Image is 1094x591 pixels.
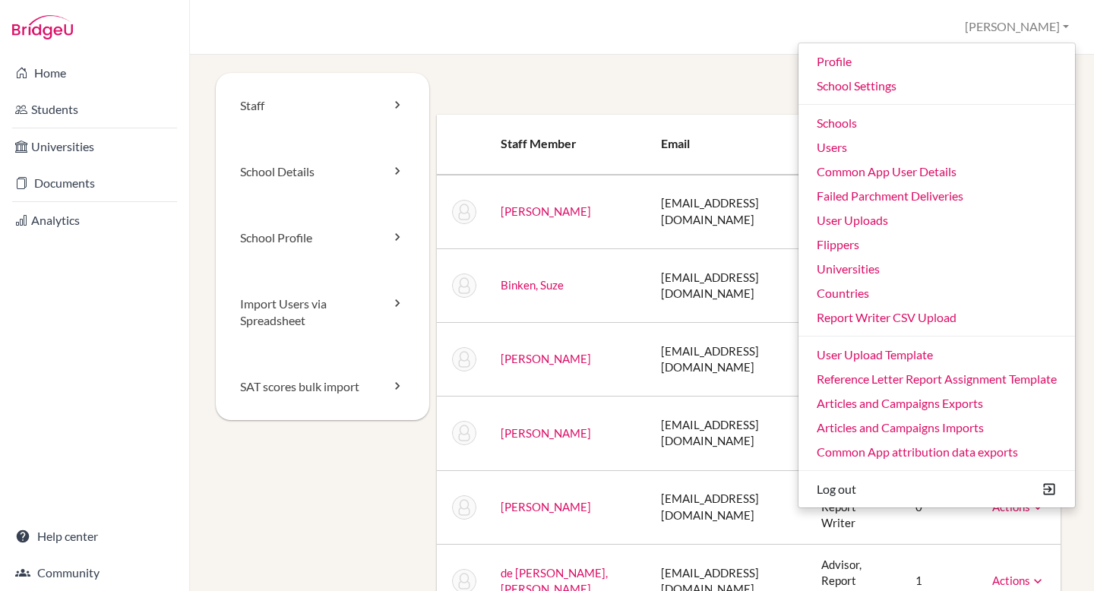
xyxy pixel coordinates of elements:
[798,281,1075,305] a: Countries
[958,13,1076,41] button: [PERSON_NAME]
[798,416,1075,440] a: Articles and Campaigns Imports
[798,391,1075,416] a: Articles and Campaigns Exports
[798,208,1075,232] a: User Uploads
[216,354,429,420] a: SAT scores bulk import
[798,367,1075,391] a: Reference Letter Report Assignment Template
[798,135,1075,160] a: Users
[649,248,809,322] td: [EMAIL_ADDRESS][DOMAIN_NAME]
[798,184,1075,208] a: Failed Parchment Deliveries
[798,343,1075,367] a: User Upload Template
[452,347,476,371] img: (Archived) Heather Bishop
[649,115,809,175] th: Email
[649,470,809,544] td: [EMAIL_ADDRESS][DOMAIN_NAME]
[992,574,1045,587] a: Actions
[798,43,1076,508] ul: [PERSON_NAME]
[3,58,186,88] a: Home
[452,273,476,298] img: (Archived) Suze Binken
[3,131,186,162] a: Universities
[216,139,429,205] a: School Details
[798,232,1075,257] a: Flippers
[501,426,591,440] a: [PERSON_NAME]
[452,200,476,224] img: (Archived) Ross Benbrook
[12,15,73,40] img: Bridge-U
[216,73,429,139] a: Staff
[649,397,809,470] td: [EMAIL_ADDRESS][DOMAIN_NAME]
[649,175,809,249] td: [EMAIL_ADDRESS][DOMAIN_NAME]
[798,49,1075,74] a: Profile
[501,500,591,514] a: [PERSON_NAME]
[798,477,1075,501] button: Log out
[798,160,1075,184] a: Common App User Details
[3,558,186,588] a: Community
[3,521,186,551] a: Help center
[501,352,591,365] a: [PERSON_NAME]
[452,495,476,520] img: (Archived) Nichole Danser
[3,94,186,125] a: Students
[501,278,564,292] a: Binken, Suze
[3,205,186,235] a: Analytics
[798,74,1075,98] a: School Settings
[489,115,649,175] th: Staff member
[216,205,429,271] a: School Profile
[3,168,186,198] a: Documents
[798,257,1075,281] a: Universities
[501,204,591,218] a: [PERSON_NAME]
[798,111,1075,135] a: Schools
[798,440,1075,464] a: Common App attribution data exports
[649,323,809,397] td: [EMAIL_ADDRESS][DOMAIN_NAME]
[452,421,476,445] img: Colleen Coady
[216,271,429,355] a: Import Users via Spreadsheet
[798,305,1075,330] a: Report Writer CSV Upload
